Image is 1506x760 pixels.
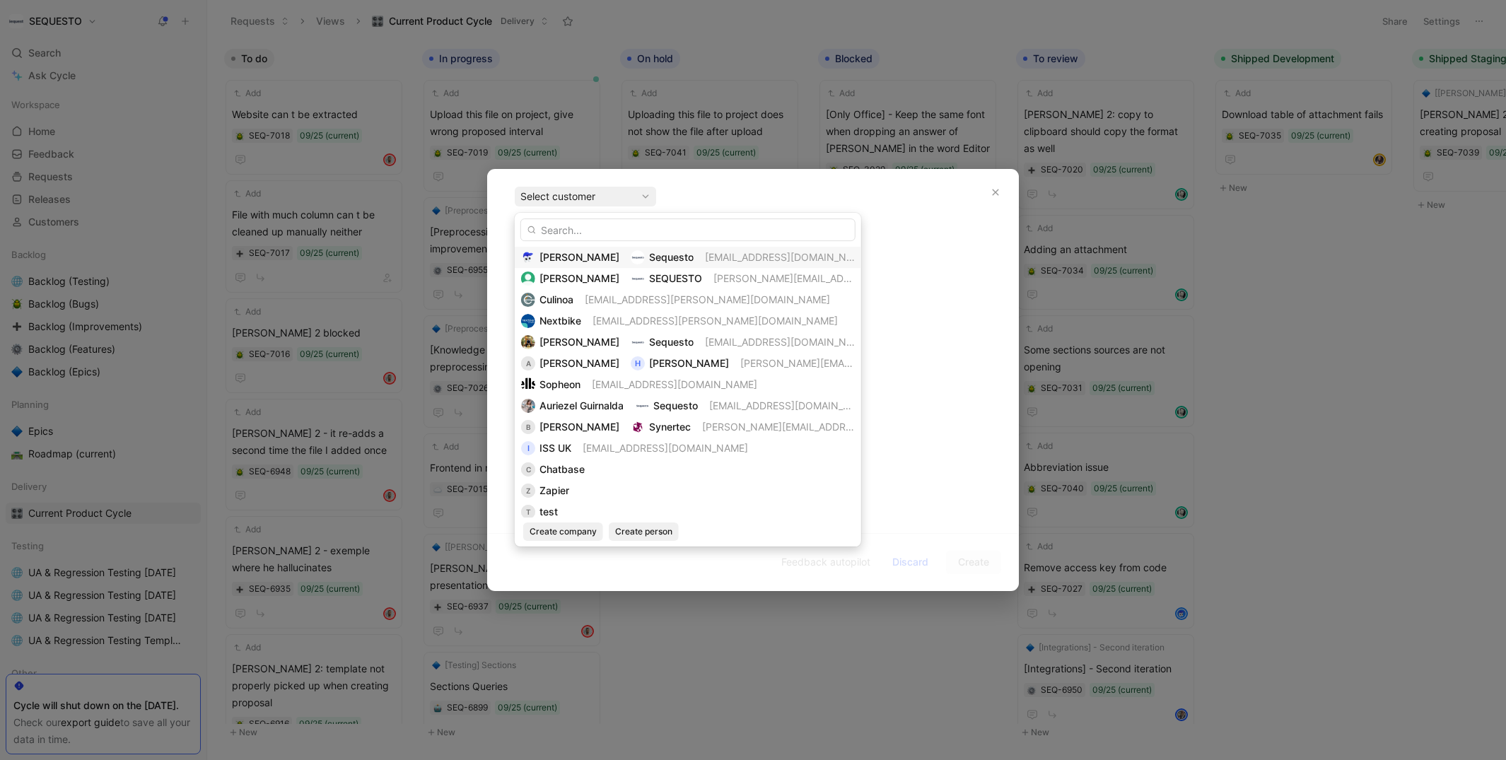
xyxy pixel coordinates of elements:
[702,421,1027,433] span: [PERSON_NAME][EMAIL_ADDRESS][PERSON_NAME][DOMAIN_NAME]
[521,505,535,519] div: t
[539,484,569,496] span: Zapier
[539,272,619,284] span: [PERSON_NAME]
[530,525,597,539] span: Create company
[631,335,645,349] img: logo
[523,522,603,541] button: Create company
[521,378,535,392] img: logo
[539,336,619,348] span: [PERSON_NAME]
[649,251,694,263] span: Sequesto
[631,420,645,434] img: logo
[585,293,830,305] span: [EMAIL_ADDRESS][PERSON_NAME][DOMAIN_NAME]
[520,218,856,241] input: Search...
[583,442,748,454] span: [EMAIL_ADDRESS][DOMAIN_NAME]
[521,250,535,264] img: teamqsg2i0ok5of8jn8l.png
[539,505,558,518] span: test
[539,251,619,263] span: [PERSON_NAME]
[539,421,619,433] span: [PERSON_NAME]
[615,525,672,539] span: Create person
[635,399,649,413] img: logo
[631,271,645,286] img: logo
[593,315,838,327] span: [EMAIL_ADDRESS][PERSON_NAME][DOMAIN_NAME]
[539,399,624,411] span: Auriezel Guirnalda
[705,251,870,263] span: [EMAIL_ADDRESS][DOMAIN_NAME]
[521,271,535,286] img: ef05f8996c32ad78c570becbead35197.jpg
[592,378,757,390] span: [EMAIL_ADDRESS][DOMAIN_NAME]
[649,272,702,284] span: SEQUESTO
[521,399,535,413] img: 7685993478128_ed1a6d0921ce92c4e1b1_192.jpg
[649,336,694,348] span: Sequesto
[521,462,535,477] div: C
[521,484,535,498] div: Z
[539,315,581,327] span: Nextbike
[649,357,729,369] span: [PERSON_NAME]
[631,356,645,370] div: H
[705,336,870,348] span: [EMAIL_ADDRESS][DOMAIN_NAME]
[713,272,1039,284] span: [PERSON_NAME][EMAIL_ADDRESS][PERSON_NAME][DOMAIN_NAME]
[539,463,585,475] span: Chatbase
[539,357,619,369] span: [PERSON_NAME]
[631,250,645,264] img: logo
[539,442,571,454] span: ISS UK
[521,335,535,349] img: 8853127337383_9bc139a29f7be5a47216_192.jpg
[740,357,1145,369] span: [PERSON_NAME][EMAIL_ADDRESS][PERSON_NAME][PERSON_NAME][DOMAIN_NAME]
[609,522,679,541] button: Create person
[539,378,580,390] span: Sopheon
[709,399,875,411] span: [EMAIL_ADDRESS][DOMAIN_NAME]
[649,421,691,433] span: Synertec
[521,356,535,370] div: A
[539,293,573,305] span: Culinoa
[521,420,535,434] div: B
[521,314,535,328] img: logo
[521,293,535,307] img: logo
[521,441,535,455] div: I
[653,399,698,411] span: Sequesto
